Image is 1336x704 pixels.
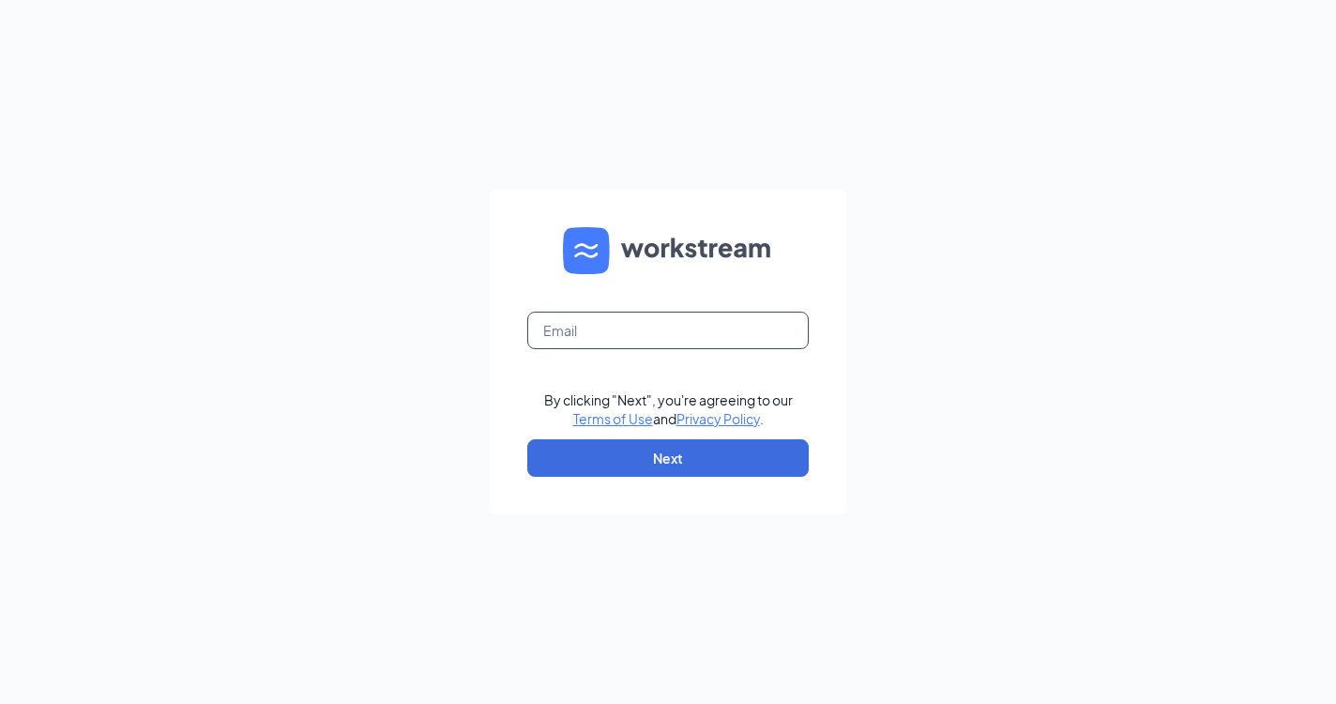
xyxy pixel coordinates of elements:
[676,410,760,427] a: Privacy Policy
[527,312,809,349] input: Email
[573,410,653,427] a: Terms of Use
[527,439,809,477] button: Next
[544,390,793,428] div: By clicking "Next", you're agreeing to our and .
[563,227,773,274] img: WS logo and Workstream text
